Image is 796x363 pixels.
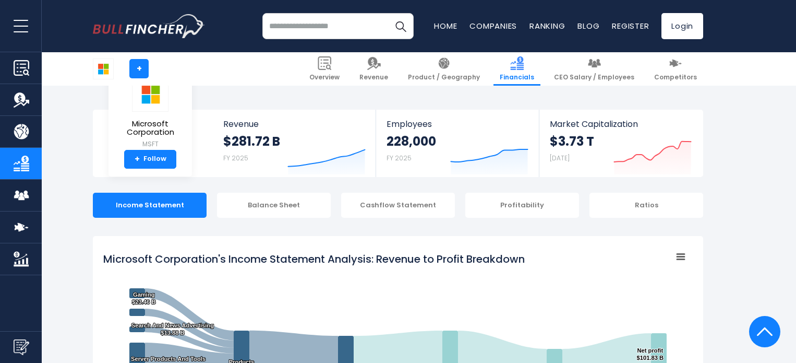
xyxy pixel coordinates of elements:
a: Go to homepage [93,14,205,38]
span: Market Capitalization [550,119,692,129]
text: Gaming $23.46 B [132,291,155,305]
span: Employees [387,119,528,129]
a: Product / Geography [402,52,486,86]
a: Market Capitalization $3.73 T [DATE] [539,110,702,177]
a: Revenue $281.72 B FY 2025 [213,110,376,177]
strong: $3.73 T [550,133,594,149]
strong: $281.72 B [223,133,280,149]
a: Revenue [353,52,394,86]
div: Profitability [465,193,579,218]
span: Microsoft Corporation [117,120,184,137]
div: Ratios [589,193,703,218]
img: MSFT logo [93,59,113,79]
a: Companies [469,20,517,31]
span: CEO Salary / Employees [554,73,634,81]
small: [DATE] [550,154,570,162]
span: Revenue [359,73,388,81]
small: FY 2025 [223,154,248,162]
text: Search And News Advertising $13.88 B [131,322,214,336]
a: Microsoft Corporation MSFT [116,76,184,150]
small: MSFT [117,139,184,149]
a: Home [434,20,457,31]
a: Ranking [529,20,565,31]
a: Overview [303,52,346,86]
span: Revenue [223,119,366,129]
div: Income Statement [93,193,207,218]
a: Competitors [648,52,703,86]
a: Register [612,20,649,31]
a: CEO Salary / Employees [548,52,641,86]
small: FY 2025 [387,154,412,162]
a: + [129,59,149,78]
a: Employees 228,000 FY 2025 [376,110,538,177]
text: Net profit $101.83 B [637,347,664,361]
button: Search [388,13,414,39]
a: Financials [493,52,540,86]
tspan: Microsoft Corporation's Income Statement Analysis: Revenue to Profit Breakdown [103,252,525,266]
div: Balance Sheet [217,193,331,218]
img: bullfincher logo [93,14,205,38]
img: MSFT logo [132,77,168,112]
strong: 228,000 [387,133,436,149]
a: Login [661,13,703,39]
strong: + [135,155,140,164]
span: Overview [309,73,340,81]
a: Blog [577,20,599,31]
span: Product / Geography [408,73,480,81]
a: +Follow [124,150,176,169]
span: Financials [500,73,534,81]
span: Competitors [654,73,697,81]
div: Cashflow Statement [341,193,455,218]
